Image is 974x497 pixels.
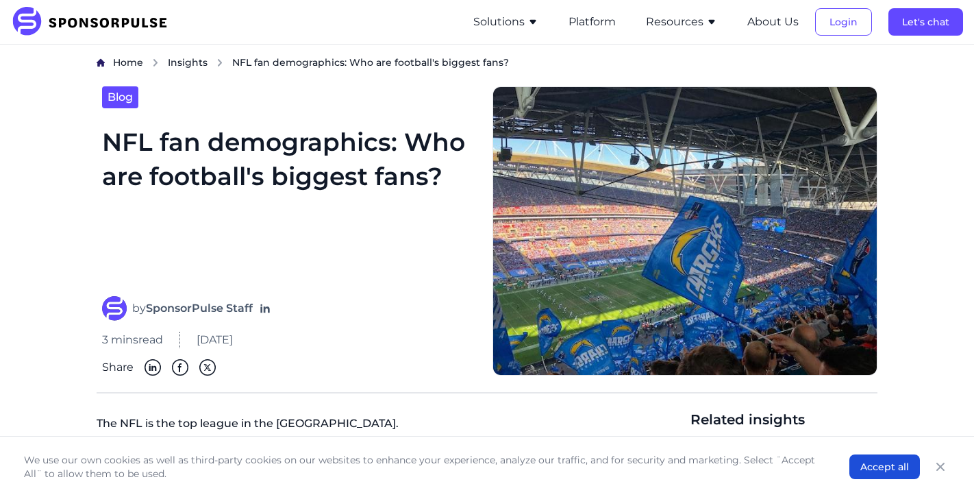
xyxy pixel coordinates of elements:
[690,410,877,429] span: Related insights
[168,56,208,70] a: Insights
[146,302,253,315] strong: SponsorPulse Staff
[132,300,253,317] span: by
[197,332,233,348] span: [DATE]
[102,359,134,376] span: Share
[747,16,799,28] a: About Us
[172,359,188,376] img: Facebook
[145,359,161,376] img: Linkedin
[815,16,872,28] a: Login
[113,56,143,70] a: Home
[815,8,872,36] button: Login
[24,453,822,481] p: We use our own cookies as well as third-party cookies on our websites to enhance your experience,...
[569,16,616,28] a: Platform
[102,125,476,280] h1: NFL fan demographics: Who are football's biggest fans?
[747,14,799,30] button: About Us
[258,302,272,315] a: Follow on LinkedIn
[102,296,127,321] img: SponsorPulse Staff
[888,8,963,36] button: Let's chat
[102,86,138,108] a: Blog
[102,332,163,348] span: 3 mins read
[492,86,877,376] img: Find out everything you need to know about NFL fans in the USA, and learn how you can better conn...
[168,56,208,69] span: Insights
[151,58,160,67] img: chevron right
[473,14,538,30] button: Solutions
[931,457,950,476] button: Close
[199,359,216,376] img: Twitter
[849,454,920,479] button: Accept all
[113,56,143,69] span: Home
[646,14,717,30] button: Resources
[11,7,177,37] img: SponsorPulse
[97,410,679,443] p: The NFL is the top league in the [GEOGRAPHIC_DATA].
[97,58,105,67] img: Home
[888,16,963,28] a: Let's chat
[232,56,509,69] span: NFL fan demographics: Who are football's biggest fans?
[216,58,224,67] img: chevron right
[569,14,616,30] button: Platform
